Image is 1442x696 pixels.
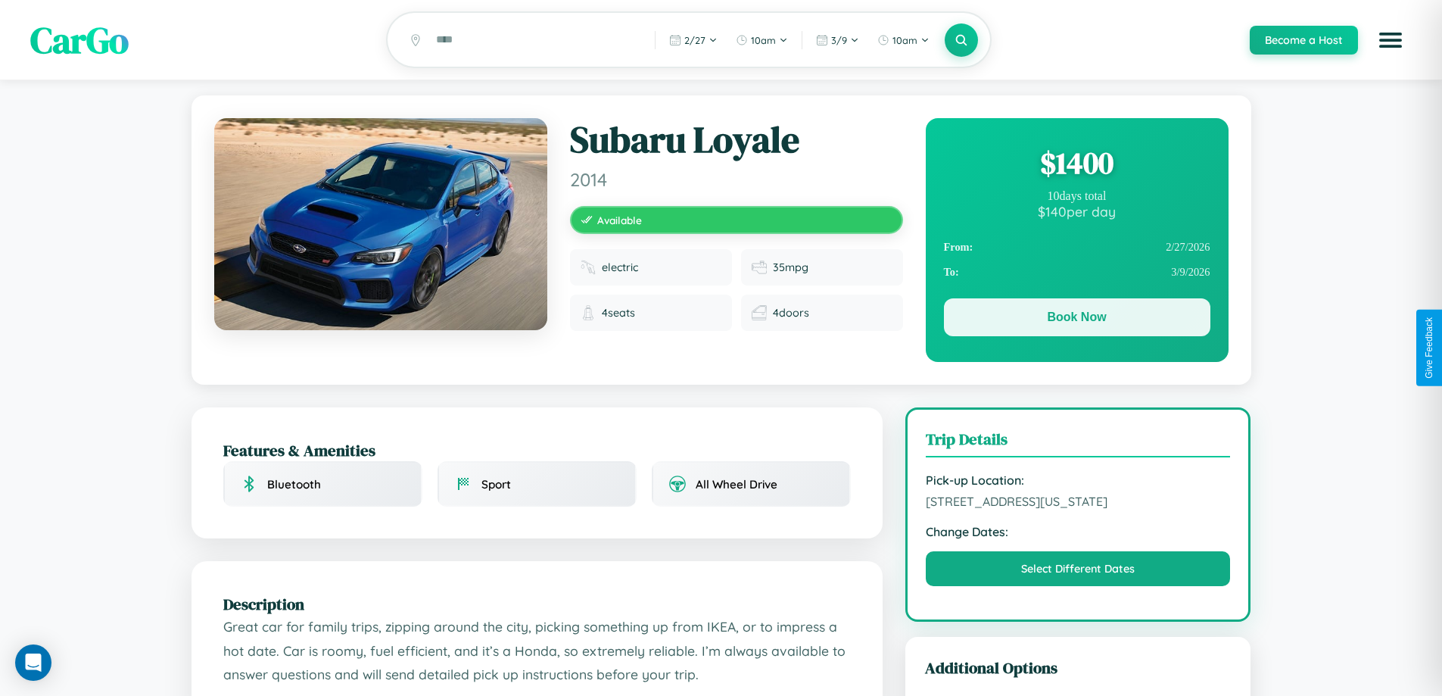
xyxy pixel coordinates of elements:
[752,260,767,275] img: Fuel efficiency
[926,551,1231,586] button: Select Different Dates
[662,28,725,52] button: 2/27
[944,142,1210,183] div: $ 1400
[944,189,1210,203] div: 10 days total
[892,34,917,46] span: 10am
[831,34,847,46] span: 3 / 9
[944,235,1210,260] div: 2 / 27 / 2026
[926,473,1231,488] strong: Pick-up Location:
[696,477,777,492] span: All Wheel Drive
[223,439,851,461] h2: Features & Amenities
[944,298,1210,336] button: Book Now
[581,305,596,320] img: Seats
[214,118,547,330] img: Subaru Loyale 2014
[773,306,809,320] span: 4 doors
[808,28,867,52] button: 3/9
[30,15,129,65] span: CarGo
[773,261,808,274] span: 35 mpg
[570,168,903,191] span: 2014
[944,260,1210,285] div: 3 / 9 / 2026
[926,494,1231,509] span: [STREET_ADDRESS][US_STATE]
[926,524,1231,539] strong: Change Dates:
[602,261,638,274] span: electric
[926,428,1231,457] h3: Trip Details
[602,306,635,320] span: 4 seats
[481,477,511,492] span: Sport
[1424,317,1434,379] div: Give Feedback
[944,203,1210,220] div: $ 140 per day
[223,593,851,615] h2: Description
[1369,19,1412,61] button: Open menu
[597,214,642,226] span: Available
[751,34,776,46] span: 10am
[684,34,705,46] span: 2 / 27
[944,241,973,254] strong: From:
[728,28,796,52] button: 10am
[581,260,596,275] img: Fuel type
[1250,26,1358,55] button: Become a Host
[944,266,959,279] strong: To:
[925,657,1232,679] h3: Additional Options
[223,615,851,687] p: Great car for family trips, zipping around the city, picking something up from IKEA, or to impres...
[15,645,51,681] div: Open Intercom Messenger
[570,118,903,162] h1: Subaru Loyale
[870,28,937,52] button: 10am
[752,305,767,320] img: Doors
[267,477,321,492] span: Bluetooth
